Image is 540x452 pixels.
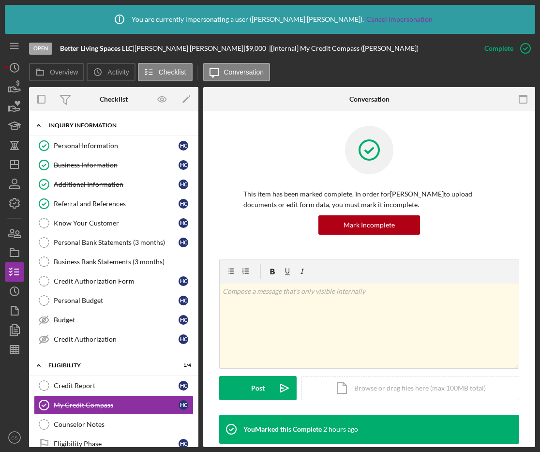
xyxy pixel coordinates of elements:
div: H C [179,160,188,170]
div: H C [179,218,188,228]
div: Credit Authorization Form [54,277,179,285]
div: My Credit Compass [54,401,179,409]
label: Activity [107,68,129,76]
div: 1 / 4 [174,362,191,368]
a: Counselor Notes [34,415,194,434]
div: Checklist [100,95,128,103]
div: H C [179,180,188,189]
div: H C [179,400,188,410]
div: [PERSON_NAME] [PERSON_NAME] | [135,45,245,52]
a: My Credit CompassHC [34,395,194,415]
div: Know Your Customer [54,219,179,227]
div: H C [179,141,188,151]
a: Referral and ReferencesHC [34,194,194,213]
button: Activity [87,63,135,81]
div: H C [179,381,188,391]
div: Budget [54,316,179,324]
p: This item has been marked complete. In order for [PERSON_NAME] to upload documents or edit form d... [243,189,495,211]
button: Mark Incomplete [318,215,420,235]
div: H C [179,296,188,305]
div: H C [179,334,188,344]
button: Complete [475,39,535,58]
button: CS [5,428,24,447]
div: Personal Budget [54,297,179,304]
div: H C [179,199,188,209]
button: Checklist [138,63,193,81]
div: Open [29,43,52,55]
div: Referral and References [54,200,179,208]
div: H C [179,439,188,449]
label: Conversation [224,68,264,76]
div: Business Information [54,161,179,169]
div: Eligibility Phase [54,440,179,448]
div: Business Bank Statements (3 months) [54,258,193,266]
button: Overview [29,63,84,81]
div: You are currently impersonating a user ( [PERSON_NAME] [PERSON_NAME] ). [107,7,433,31]
div: Conversation [349,95,390,103]
a: Credit Authorization FormHC [34,271,194,291]
a: Business InformationHC [34,155,194,175]
b: Better Living Spaces LLC [60,44,133,52]
label: Checklist [159,68,186,76]
div: H C [179,276,188,286]
div: Post [251,376,265,400]
text: CS [11,435,17,440]
a: Personal Bank Statements (3 months)HC [34,233,194,252]
div: Credit Report [54,382,179,390]
a: Credit ReportHC [34,376,194,395]
label: Overview [50,68,78,76]
div: Additional Information [54,181,179,188]
a: Additional InformationHC [34,175,194,194]
a: Personal BudgetHC [34,291,194,310]
a: Know Your CustomerHC [34,213,194,233]
div: ELIGIBILITY [48,362,167,368]
button: Post [219,376,297,400]
div: Complete [484,39,513,58]
a: Business Bank Statements (3 months) [34,252,194,271]
a: Cancel Impersonation [366,15,433,23]
div: Counselor Notes [54,421,193,428]
a: Personal InformationHC [34,136,194,155]
button: Conversation [203,63,270,81]
div: INQUIRY INFORMATION [48,122,186,128]
div: H C [179,238,188,247]
a: Credit AuthorizationHC [34,330,194,349]
div: You Marked this Complete [243,425,322,433]
div: Credit Authorization [54,335,179,343]
div: H C [179,315,188,325]
div: | [Internal] My Credit Compass ([PERSON_NAME]) [269,45,419,52]
a: BudgetHC [34,310,194,330]
div: | [60,45,135,52]
div: Mark Incomplete [344,215,395,235]
time: 2025-09-03 13:35 [323,425,358,433]
span: $9,000 [245,44,266,52]
div: Personal Information [54,142,179,150]
div: Personal Bank Statements (3 months) [54,239,179,246]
